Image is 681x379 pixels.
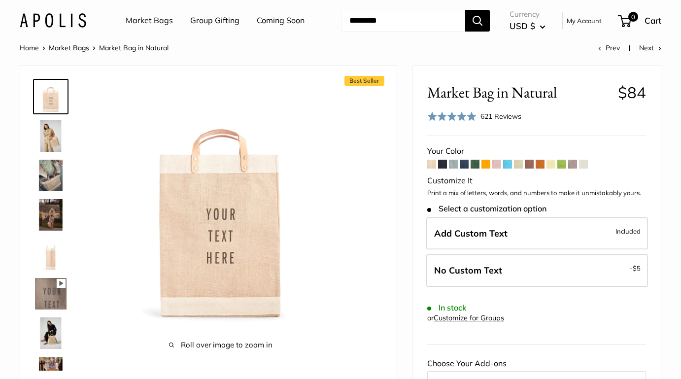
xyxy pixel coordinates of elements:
[427,83,610,102] span: Market Bag in Natural
[427,311,504,325] div: or
[99,43,169,52] span: Market Bag in Natural
[35,278,67,310] img: Market Bag in Natural
[426,217,648,250] label: Add Custom Text
[628,12,638,22] span: 0
[35,160,67,191] img: Market Bag in Natural
[33,276,68,311] a: Market Bag in Natural
[639,43,661,52] a: Next
[99,338,342,352] span: Roll over image to zoom in
[35,317,67,349] img: Market Bag in Natural
[426,254,648,287] label: Leave Blank
[344,76,384,86] span: Best Seller
[33,315,68,351] a: Market Bag in Natural
[35,239,67,270] img: description_13" wide, 18" high, 8" deep; handles: 3.5"
[434,265,502,276] span: No Custom Text
[33,197,68,233] a: Market Bag in Natural
[633,264,641,272] span: $5
[427,144,646,159] div: Your Color
[33,118,68,154] a: Market Bag in Natural
[35,199,67,231] img: Market Bag in Natural
[619,13,661,29] a: 0 Cart
[480,112,521,121] span: 621 Reviews
[33,237,68,272] a: description_13" wide, 18" high, 8" deep; handles: 3.5"
[35,120,67,152] img: Market Bag in Natural
[33,158,68,193] a: Market Bag in Natural
[434,228,508,239] span: Add Custom Text
[33,79,68,114] a: Market Bag in Natural
[427,303,466,312] span: In stock
[618,83,646,102] span: $84
[510,18,545,34] button: USD $
[510,21,535,31] span: USD $
[20,13,86,28] img: Apolis
[465,10,490,32] button: Search
[49,43,89,52] a: Market Bags
[510,7,545,21] span: Currency
[567,15,602,27] a: My Account
[190,13,239,28] a: Group Gifting
[20,41,169,54] nav: Breadcrumb
[615,225,641,237] span: Included
[427,173,646,188] div: Customize It
[35,81,67,112] img: Market Bag in Natural
[630,262,641,274] span: -
[341,10,465,32] input: Search...
[434,313,504,322] a: Customize for Groups
[126,13,173,28] a: Market Bags
[427,204,546,213] span: Select a customization option
[598,43,620,52] a: Prev
[645,15,661,26] span: Cart
[427,188,646,198] p: Print a mix of letters, words, and numbers to make it unmistakably yours.
[99,81,342,324] img: Market Bag in Natural
[20,43,39,52] a: Home
[257,13,305,28] a: Coming Soon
